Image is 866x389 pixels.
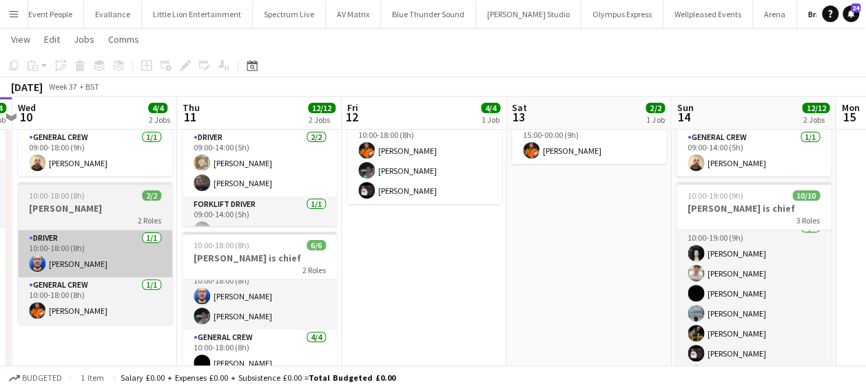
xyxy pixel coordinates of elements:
[45,81,80,92] span: Week 37
[663,1,753,28] button: Wellpleased Events
[121,372,395,383] div: Salary £0.00 + Expenses £0.00 + Subsistence £0.00 =
[142,1,253,28] button: Little Lion Entertainment
[103,30,145,48] a: Comms
[17,1,84,28] button: Event People
[581,1,663,28] button: Olympus Express
[381,1,476,28] button: Blue Thunder Sound
[309,372,395,383] span: Total Budgeted £0.00
[6,30,36,48] a: View
[84,1,142,28] button: Evallance
[44,33,60,46] span: Edit
[476,1,581,28] button: [PERSON_NAME] Studio
[85,81,99,92] div: BST
[843,6,859,22] a: 24
[326,1,381,28] button: AV Matrix
[68,30,100,48] a: Jobs
[108,33,139,46] span: Comms
[753,1,797,28] button: Arena
[74,33,94,46] span: Jobs
[7,370,64,386] button: Budgeted
[39,30,65,48] a: Edit
[11,80,43,94] div: [DATE]
[76,372,109,383] span: 1 item
[11,33,30,46] span: View
[851,3,860,12] span: 24
[22,373,62,383] span: Budgeted
[253,1,326,28] button: Spectrum Live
